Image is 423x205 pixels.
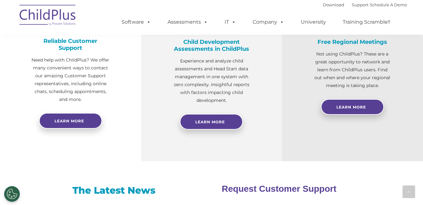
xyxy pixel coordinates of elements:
h3: The Latest News [26,184,201,197]
a: Learn More [321,99,384,115]
a: IT [218,16,242,28]
font: | [323,2,407,7]
h4: Reliable Customer Support [31,38,110,51]
a: Software [115,16,157,28]
span: Learn More [336,105,366,109]
p: Need help with ChildPlus? We offer many convenient ways to contact our amazing Customer Support r... [31,56,110,103]
a: Assessments [161,16,214,28]
a: Training Scramble!! [336,16,397,28]
img: ChildPlus by Procare Solutions [16,0,79,32]
a: Learn More [180,114,243,130]
p: Experience and analyze child assessments and Head Start data management in one system with zero c... [173,57,251,104]
button: Cookies Settings [4,186,20,202]
h4: Free Regional Meetings [313,38,392,45]
a: Learn more [39,113,102,129]
span: Last name [88,42,107,46]
a: Download [323,2,344,7]
p: Not using ChildPlus? These are a great opportunity to network and learn from ChildPlus users. Fin... [313,50,392,90]
h4: Child Development Assessments in ChildPlus [173,38,251,52]
a: Support [352,2,369,7]
span: Learn More [195,120,225,124]
a: Company [246,16,290,28]
a: University [294,16,332,28]
a: Schedule A Demo [370,2,407,7]
span: Phone number [88,67,114,72]
span: Learn more [54,119,84,123]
